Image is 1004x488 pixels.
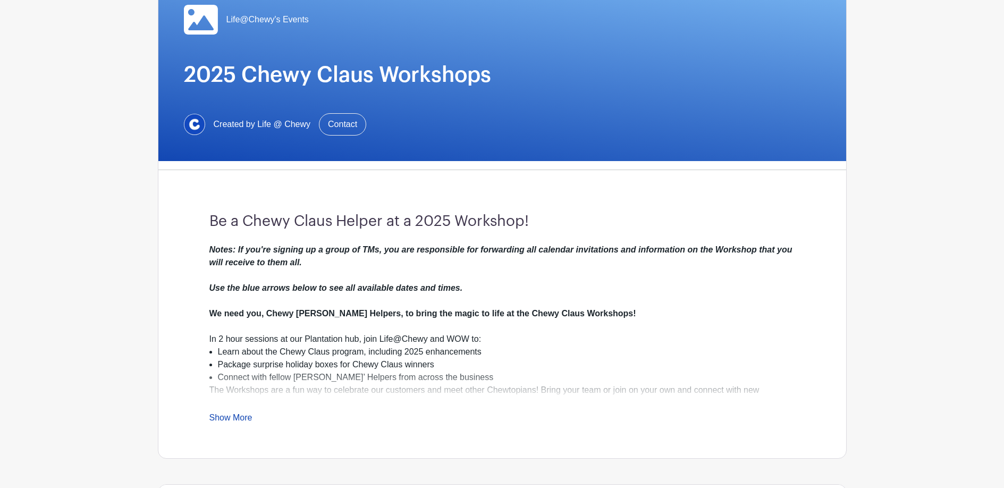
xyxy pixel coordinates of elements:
div: The Workshops are a fun way to celebrate our customers and meet other Chewtopians! Bring your tea... [209,384,795,473]
span: Created by Life @ Chewy [214,118,311,131]
strong: We need you, Chewy [PERSON_NAME] Helpers, to bring the magic to life at the Chewy Claus Workshops! [209,309,636,318]
span: Life@Chewy's Events [226,13,309,26]
li: Connect with fellow [PERSON_NAME]’ Helpers from across the business [218,371,795,384]
a: Contact [319,113,366,136]
div: In 2 hour sessions at our Plantation hub, join Life@Chewy and WOW to: [209,333,795,346]
img: 1629734264472.jfif [184,114,205,135]
h1: 2025 Chewy Claus Workshops [184,62,821,88]
h3: Be a Chewy Claus Helper at a 2025 Workshop! [209,213,795,231]
li: Package surprise holiday boxes for Chewy Claus winners [218,358,795,371]
a: Show More [209,413,252,426]
em: Notes: If you're signing up a group of TMs, you are responsible for forwarding all calendar invit... [209,245,792,292]
li: Learn about the Chewy Claus program, including 2025 enhancements [218,346,795,358]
